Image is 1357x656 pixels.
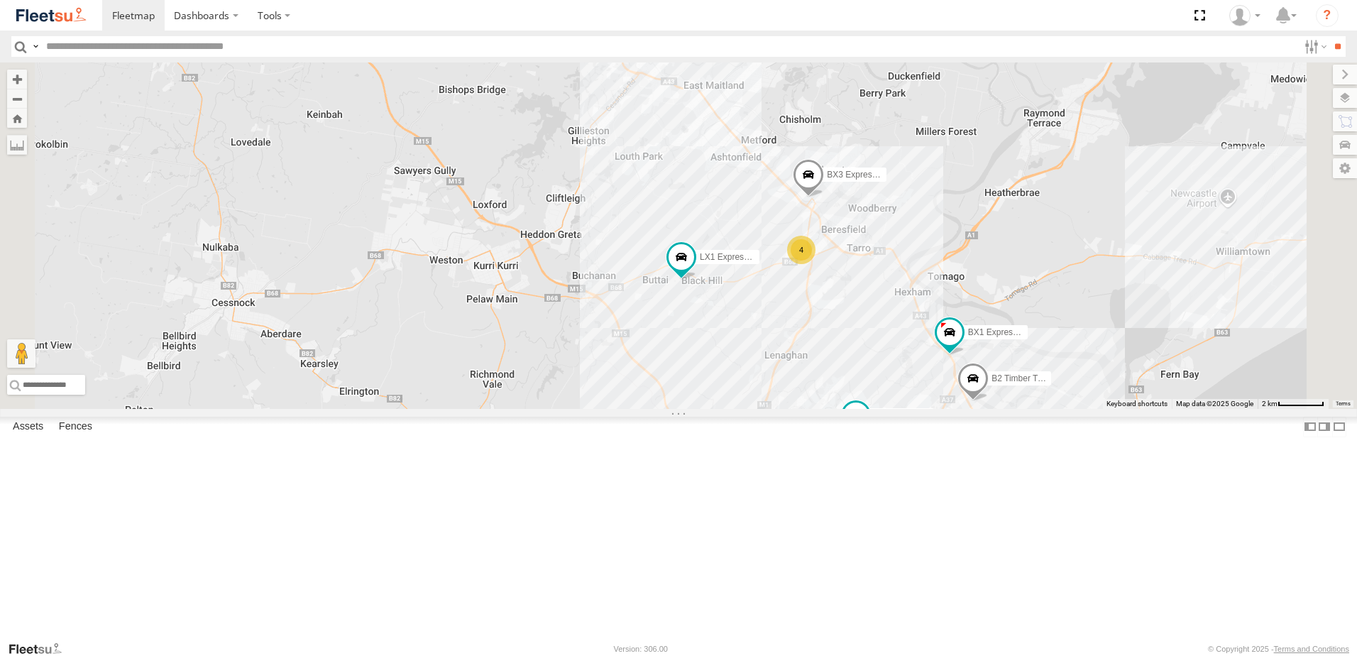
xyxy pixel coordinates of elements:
[8,642,73,656] a: Visit our Website
[7,89,27,109] button: Zoom out
[14,6,88,25] img: fleetsu-logo-horizontal.svg
[968,327,1033,337] span: BX1 Express Ute
[1176,400,1253,408] span: Map data ©2025 Google
[1299,36,1329,57] label: Search Filter Options
[700,252,764,262] span: LX1 Express Ute
[1316,4,1339,27] i: ?
[6,417,50,437] label: Assets
[1333,158,1357,178] label: Map Settings
[1303,417,1317,437] label: Dock Summary Table to the Left
[1224,5,1265,26] div: James Cullen
[614,645,668,653] div: Version: 306.00
[827,170,891,180] span: BX3 Express Ute
[1258,399,1329,409] button: Map Scale: 2 km per 62 pixels
[1208,645,1349,653] div: © Copyright 2025 -
[7,339,35,368] button: Drag Pegman onto the map to open Street View
[1262,400,1278,408] span: 2 km
[7,135,27,155] label: Measure
[52,417,99,437] label: Fences
[30,36,41,57] label: Search Query
[991,373,1053,383] span: B2 Timber Truck
[7,70,27,89] button: Zoom in
[1274,645,1349,653] a: Terms and Conditions
[1336,401,1351,407] a: Terms (opens in new tab)
[1106,399,1168,409] button: Keyboard shortcuts
[787,236,815,264] div: 4
[1317,417,1331,437] label: Dock Summary Table to the Right
[1332,417,1346,437] label: Hide Summary Table
[7,109,27,128] button: Zoom Home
